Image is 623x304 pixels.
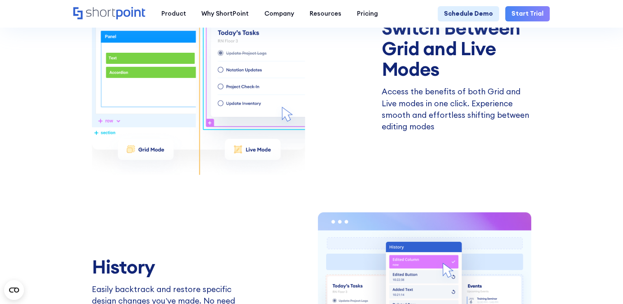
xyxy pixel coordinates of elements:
h4: Switch Between Grid and Live Modes [382,18,531,80]
p: Access the benefits of both Grid and Live modes in one click. Experience smooth and effortless sh... [382,86,531,132]
div: Why ShortPoint [201,9,249,19]
div: Resources [310,9,341,19]
a: Company [257,6,302,22]
div: Pricing [357,9,378,19]
a: Why ShortPoint [194,6,257,22]
div: Product [161,9,186,19]
a: Product [154,6,194,22]
iframe: Chat Widget [582,264,623,304]
a: Resources [302,6,349,22]
button: Open CMP widget [4,280,24,300]
a: Start Trial [505,6,550,22]
a: Home [73,7,146,20]
div: Company [264,9,294,19]
a: Schedule Demo [438,6,499,22]
a: Pricing [349,6,386,22]
h3: History [92,257,241,277]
